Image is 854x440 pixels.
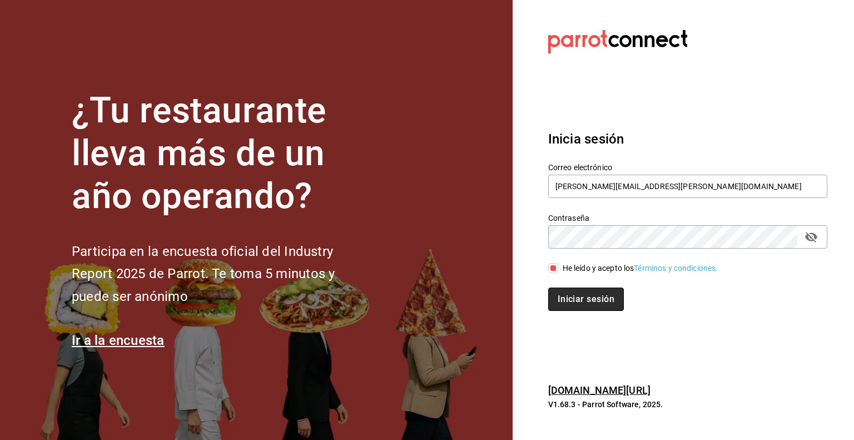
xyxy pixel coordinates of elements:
label: Contraseña [548,214,827,222]
button: passwordField [802,228,821,246]
div: He leído y acepto los [563,263,718,274]
h1: ¿Tu restaurante lleva más de un año operando? [72,90,372,217]
h2: Participa en la encuesta oficial del Industry Report 2025 de Parrot. Te toma 5 minutos y puede se... [72,240,372,308]
input: Ingresa tu correo electrónico [548,175,827,198]
p: V1.68.3 - Parrot Software, 2025. [548,399,827,410]
h3: Inicia sesión [548,129,827,149]
button: Iniciar sesión [548,288,624,311]
a: [DOMAIN_NAME][URL] [548,384,651,396]
a: Ir a la encuesta [72,333,165,348]
label: Correo electrónico [548,164,827,171]
a: Términos y condiciones. [634,264,718,273]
